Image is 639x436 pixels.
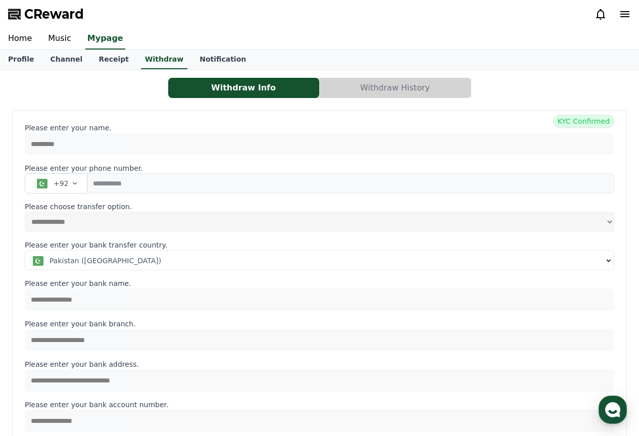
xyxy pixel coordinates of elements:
a: Home [3,320,67,346]
a: Channel [42,50,90,69]
a: CReward [8,6,84,22]
span: Home [26,335,43,344]
p: Please enter your bank name. [25,278,614,288]
p: Please enter your bank address. [25,359,614,369]
p: Please enter your bank branch. [25,319,614,329]
a: Settings [130,320,194,346]
p: Please enter your phone number. [25,163,614,173]
span: Settings [150,335,174,344]
span: Pakistan (‫[GEOGRAPHIC_DATA]‬‎) [50,256,161,266]
button: Withdraw Info [168,78,319,98]
span: +92 [54,178,69,188]
p: Please choose transfer option. [25,202,614,212]
a: Music [40,28,79,50]
a: Messages [67,320,130,346]
span: Messages [84,336,114,344]
button: Withdraw History [320,78,471,98]
a: Withdraw Info [168,78,320,98]
a: Notification [191,50,254,69]
span: KYC Confirmed [553,115,614,128]
a: Receipt [90,50,137,69]
span: CReward [24,6,84,22]
p: Please enter your bank account number. [25,400,614,410]
p: Please enter your name. [25,123,614,133]
p: Please enter your bank transfer country. [25,240,614,250]
a: Mypage [85,28,125,50]
a: Withdraw [141,50,187,69]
